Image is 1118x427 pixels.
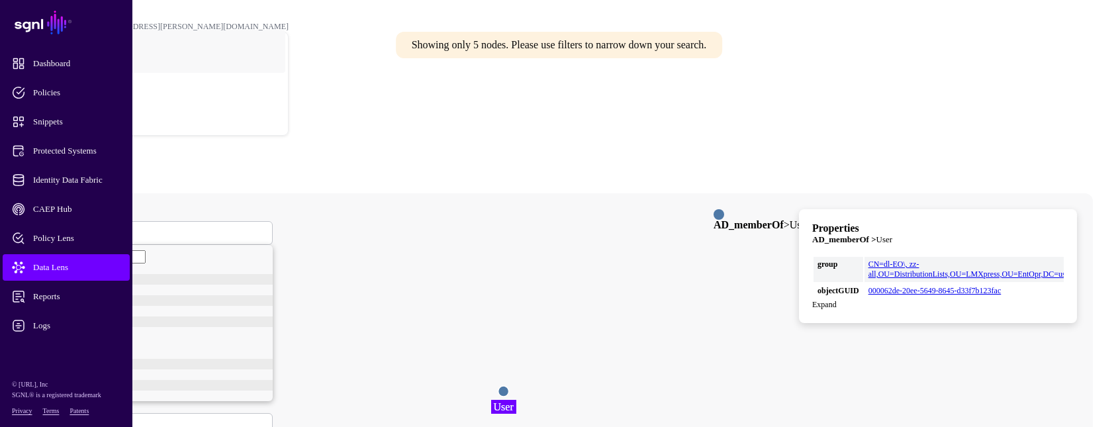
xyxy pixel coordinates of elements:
strong: objectGUID [817,286,859,296]
a: Policy Lens [3,225,130,252]
span: Policy Lens [12,232,142,245]
span: CAEP Hub [12,203,142,216]
a: Expand [812,300,837,309]
a: CAEP Hub [3,196,130,222]
span: Protected Systems [12,144,142,158]
div: Log out [27,115,288,125]
div: HANADB [41,295,273,306]
a: Dashboard [3,50,130,77]
a: Policies [3,79,130,106]
div: Showing only 5 nodes. Please use filters to narrow down your search. [396,32,723,58]
span: Reports [12,290,142,303]
a: Identity Data Fabric [3,167,130,193]
h3: Properties [812,222,1064,234]
span: Policies [12,86,142,99]
strong: AD_memberOf [714,219,784,230]
a: Admin [3,342,130,368]
p: SGNL® is a registered trademark [12,390,120,401]
span: Data Lens [12,261,142,274]
a: POC [27,69,288,111]
a: Privacy [12,407,32,414]
span: Identity Data Fabric [12,173,142,187]
div: > User [714,220,810,230]
div: [PERSON_NAME][EMAIL_ADDRESS][PERSON_NAME][DOMAIN_NAME] [26,22,289,32]
a: Terms [43,407,60,414]
p: © [URL], Inc [12,379,120,390]
h2: Data Lens [5,156,1113,173]
strong: group [817,260,859,269]
a: 000062de-20ee-5649-8645-d33f7b123fac [868,286,1002,295]
text: User [494,401,514,412]
a: Logs [3,312,130,339]
div: Atlas [41,359,273,369]
a: Patents [70,407,89,414]
a: Protected Systems [3,138,130,164]
h4: User [812,234,1064,245]
a: Reports [3,283,130,310]
span: Logs [12,319,142,332]
a: SGNL [8,8,124,37]
span: Snippets [12,115,142,128]
strong: AD_memberOf > [812,234,876,244]
div: AD_memberOf [41,274,273,285]
span: Dashboard [12,57,142,70]
div: MySQL [41,316,273,327]
a: Snippets [3,109,130,135]
a: Data Lens [3,254,130,281]
div: ActiveDirectory [41,380,273,391]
